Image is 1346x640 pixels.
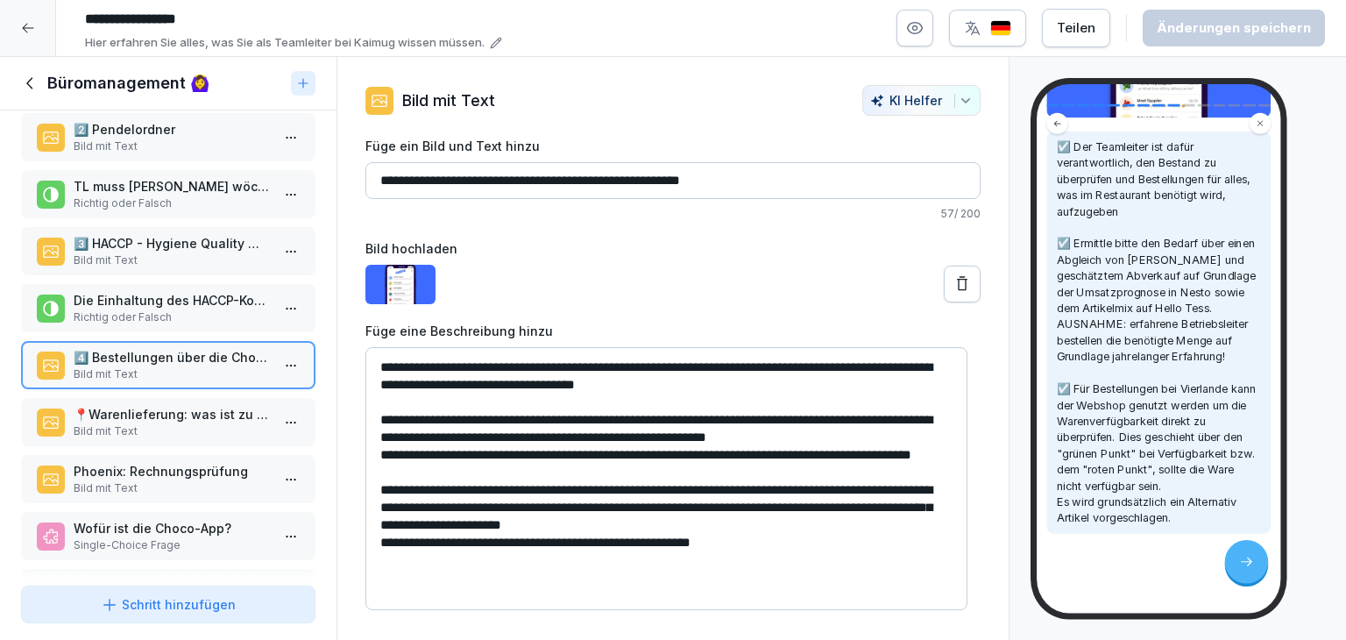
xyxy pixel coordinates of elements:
[365,137,981,155] label: Füge ein Bild und Text hinzu
[74,480,270,496] p: Bild mit Text
[74,462,270,480] p: Phoenix: Rechnungsprüfung
[21,227,315,275] div: 3️⃣ HACCP - Hygiene Quality Management APP (HQM)Bild mit Text
[1157,18,1311,38] div: Änderungen speichern
[74,348,270,366] p: 4️⃣ Bestellungen über die Choco app und Vierlande webshop
[74,519,270,537] p: Wofür ist die Choco-App?
[101,595,236,614] div: Schritt hinzufügen
[365,206,981,222] p: 57 / 200
[74,423,270,439] p: Bild mit Text
[870,93,973,108] div: KI Helfer
[85,34,485,52] p: Hier erfahren Sie alles, was Sie als Teamleiter bei Kaimug wissen müssen.
[21,284,315,332] div: Die Einhaltung des HACCP-Konzepts wird überwacht und in der HQM APP festgehaltenRichtig oder Falsch
[365,322,981,340] label: Füge eine Beschreibung hinzu
[21,586,315,623] button: Schritt hinzufügen
[74,120,270,139] p: 2️⃣​​ Pendelordner
[21,512,315,560] div: Wofür ist die Choco-App?Single-Choice Frage
[21,455,315,503] div: Phoenix: RechnungsprüfungBild mit Text
[21,341,315,389] div: 4️⃣ Bestellungen über die Choco app und Vierlande webshopBild mit Text
[74,252,270,268] p: Bild mit Text
[365,265,436,304] img: cllux31jv00293770ujabz0vr.jpg
[21,170,315,218] div: TL muss [PERSON_NAME] wöchentlich ins Büro bringenRichtig oder Falsch
[990,20,1011,37] img: de.svg
[74,177,270,196] p: TL muss [PERSON_NAME] wöchentlich ins Büro bringen
[1057,139,1261,526] p: ☑️​ Der Teamleiter ist dafür verantwortlich, den Bestand zu überprüfen und Bestellungen für alles...
[74,537,270,553] p: Single-Choice Frage
[862,85,981,116] button: KI Helfer
[21,113,315,161] div: 2️⃣​​ PendelordnerBild mit Text
[1057,18,1095,38] div: Teilen
[1143,10,1325,46] button: Änderungen speichern
[74,309,270,325] p: Richtig oder Falsch
[74,139,270,154] p: Bild mit Text
[74,234,270,252] p: 3️⃣ HACCP - Hygiene Quality Management APP (HQM)
[1042,9,1110,47] button: Teilen
[21,398,315,446] div: 📍Warenlieferung: was ist zu tun?Bild mit Text
[74,405,270,423] p: 📍Warenlieferung: was ist zu tun?
[402,89,495,112] p: Bild mit Text
[74,291,270,309] p: Die Einhaltung des HACCP-Konzepts wird überwacht und in der HQM APP festgehalten
[47,73,209,94] h1: Büromanagement 🙆‍♀️
[365,239,981,258] label: Bild hochladen
[74,366,270,382] p: Bild mit Text
[74,196,270,211] p: Richtig oder Falsch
